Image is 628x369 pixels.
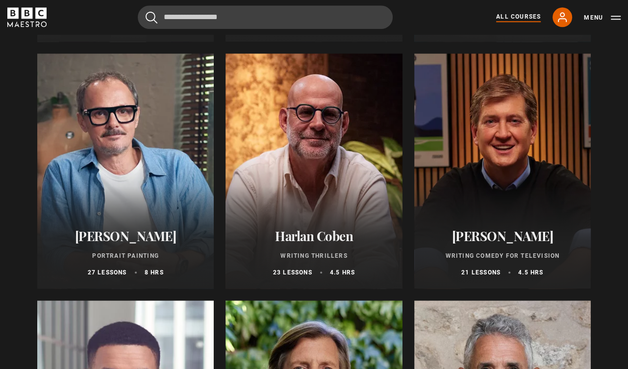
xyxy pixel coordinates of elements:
[226,53,402,289] a: Harlan Coben Writing Thrillers 23 lessons 4.5 hrs
[49,251,202,260] p: Portrait Painting
[146,11,157,24] button: Submit the search query
[426,228,579,244] h2: [PERSON_NAME]
[237,228,390,244] h2: Harlan Coben
[426,251,579,260] p: Writing Comedy for Television
[138,5,393,29] input: Search
[37,53,214,289] a: [PERSON_NAME] Portrait Painting 27 lessons 8 hrs
[518,268,543,277] p: 4.5 hrs
[237,251,390,260] p: Writing Thrillers
[7,7,47,27] svg: BBC Maestro
[496,12,541,22] a: All Courses
[88,268,127,277] p: 27 lessons
[49,228,202,244] h2: [PERSON_NAME]
[145,268,164,277] p: 8 hrs
[584,13,621,23] button: Toggle navigation
[461,268,501,277] p: 21 lessons
[414,53,591,289] a: [PERSON_NAME] Writing Comedy for Television 21 lessons 4.5 hrs
[273,268,312,277] p: 23 lessons
[330,268,355,277] p: 4.5 hrs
